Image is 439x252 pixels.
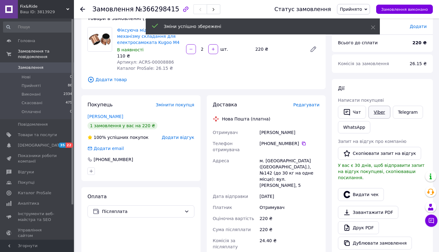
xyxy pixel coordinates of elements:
[102,208,182,215] span: Післяплата
[87,102,113,108] span: Покупець
[18,201,39,206] span: Аналітика
[340,7,362,12] span: Прийнято
[338,40,378,45] span: Всього до сплати
[213,227,251,232] span: Сума післяплати
[338,188,384,201] button: Видати чек
[18,122,48,127] span: Повідомлення
[258,127,321,138] div: [PERSON_NAME]
[22,74,30,80] span: Нові
[425,215,437,227] button: Чат з покупцем
[338,147,421,160] button: Скопіювати запит на відгук
[376,5,433,14] button: Замовлення виконано
[117,53,181,59] div: 110 ₴
[18,132,57,138] span: Товари та послуги
[63,92,72,97] span: 2334
[164,23,356,30] div: Зміни успішно збережені
[213,158,229,163] span: Адреса
[94,135,106,140] span: 100%
[22,100,43,106] span: Скасовані
[338,85,344,91] span: Дії
[258,224,321,235] div: 220 ₴
[258,155,321,191] div: м. [GEOGRAPHIC_DATA] ([GEOGRAPHIC_DATA].), №142 (до 30 кг на одне місце): вул. [PERSON_NAME], 5
[18,38,35,44] span: Головна
[307,43,319,55] a: Редагувати
[87,194,107,199] span: Оплата
[338,163,425,180] span: У вас є 30 днів, щоб відправити запит на відгук покупцеві, скопіювавши посилання.
[258,191,321,202] div: [DATE]
[88,27,112,51] img: Фіксуюча мідна втулка механізму складання для електросамоката Kugoo M4
[136,6,179,13] span: №366298415
[338,61,389,66] span: Комісія за замовлення
[18,153,57,164] span: Показники роботи компанії
[68,83,72,89] span: 86
[258,213,321,224] div: 220 ₴
[18,143,63,148] span: [DEMOGRAPHIC_DATA]
[338,98,384,103] span: Написати покупцеві
[70,74,72,80] span: 0
[22,92,41,97] span: Виконані
[117,60,174,65] span: Артикул: ACRS-00008886
[213,216,254,221] span: Оціночна вартість
[258,202,321,213] div: Отримувач
[213,194,248,199] span: Дата відправки
[70,109,72,115] span: 0
[87,122,157,129] div: 1 замовлення у вас на 220 ₴
[219,46,229,52] div: шт.
[213,205,232,210] span: Платник
[87,76,319,83] span: Додати товар
[18,190,51,196] span: Каталог ProSale
[22,83,41,89] span: Прийняті
[338,237,412,250] button: Дублювати замовлення
[87,134,148,140] div: успішних покупок
[117,66,173,71] span: Каталог ProSale: 26.15 ₴
[66,100,72,106] span: 475
[410,61,427,66] span: 26.15 ₴
[368,106,390,119] a: Viber
[20,9,74,15] div: Ваш ID: 3813929
[393,106,423,119] a: Telegram
[253,45,305,53] div: 220 ₴
[80,6,85,12] div: Повернутися назад
[221,116,272,122] div: Нова Пошта (платна)
[338,206,398,219] a: Завантажити PDF
[22,109,41,115] span: Оплачені
[18,169,34,175] span: Відгуки
[117,47,144,52] span: В наявності
[87,114,123,119] a: [PERSON_NAME]
[338,139,406,144] span: Запит на відгук про компанію
[381,7,428,12] span: Замовлення виконано
[3,22,73,33] input: Пошук
[156,102,194,107] span: Змінити покупця
[18,227,57,238] span: Управління сайтом
[18,49,74,60] span: Замовлення та повідомлення
[213,238,238,249] span: Комісія за післяплату
[20,4,66,9] span: Fix&Ride
[293,102,319,107] span: Редагувати
[18,180,35,185] span: Покупці
[117,28,180,45] a: Фіксуюча мідна втулка механізму складання для електросамоката Kugoo M4
[410,24,427,29] span: Додати
[213,102,237,108] span: Доставка
[18,211,57,222] span: Інструменти веб-майстра та SEO
[259,140,319,147] div: [PHONE_NUMBER]
[92,6,134,13] span: Замовлення
[18,65,43,70] span: Замовлення
[213,130,238,135] span: Отримувач
[413,40,427,45] b: 220 ₴
[93,156,134,163] div: [PHONE_NUMBER]
[66,143,73,148] span: 22
[274,6,331,12] div: Статус замовлення
[59,143,66,148] span: 35
[338,121,370,133] a: WhatsApp
[162,135,194,140] span: Додати відгук
[87,145,124,152] div: Додати email
[338,221,379,234] a: Друк PDF
[338,106,366,119] button: Чат
[93,145,124,152] div: Додати email
[213,141,240,152] span: Телефон отримувача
